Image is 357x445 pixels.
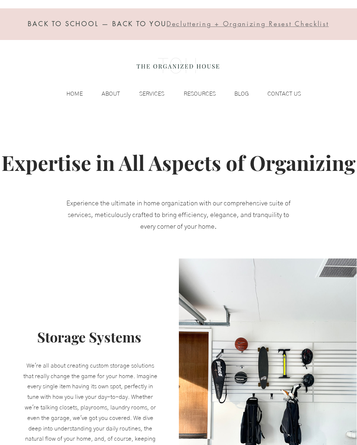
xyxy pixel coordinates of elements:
p: BLOG [231,88,252,99]
span: Decluttering + Organizing Resest Checklist [166,19,329,28]
p: ABOUT [98,88,123,99]
a: BLOG [219,88,252,99]
span: Storage Systems [37,328,141,346]
a: RESOURCES [168,88,219,99]
p: CONTACT US [264,88,305,99]
span: BACK TO SCHOOL — BACK TO YOU [28,19,166,28]
img: the organized house [133,51,223,80]
p: SERVICES [136,88,168,99]
span: Experience the ultimate in home organization with our comprehensive suite of services, meticulous... [66,200,291,230]
a: Decluttering + Organizing Resest Checklist [166,21,329,28]
p: RESOURCES [180,88,219,99]
a: ABOUT [86,88,123,99]
p: HOME [63,88,86,99]
nav: Site [51,88,305,99]
span: Expertise in All Aspects of Organizing [1,149,356,176]
a: SERVICES [123,88,168,99]
a: CONTACT US [252,88,305,99]
a: HOME [51,88,86,99]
